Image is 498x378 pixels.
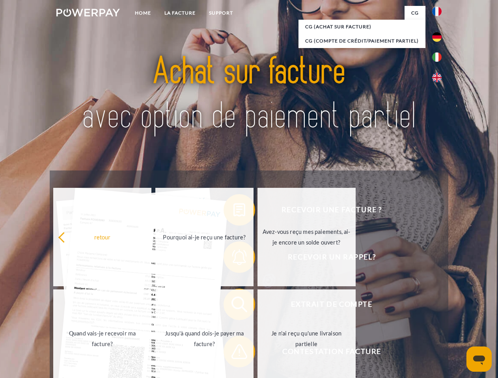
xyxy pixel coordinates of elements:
img: fr [432,7,442,16]
a: CG (Compte de crédit/paiement partiel) [298,34,425,48]
a: CG [405,6,425,20]
div: Avez-vous reçu mes paiements, ai-je encore un solde ouvert? [262,226,351,248]
img: it [432,52,442,62]
iframe: Bouton de lancement de la fenêtre de messagerie [466,346,492,372]
a: LA FACTURE [158,6,202,20]
a: Support [202,6,240,20]
a: Home [128,6,158,20]
div: Je n'ai reçu qu'une livraison partielle [262,328,351,349]
img: title-powerpay_fr.svg [75,38,423,151]
div: Quand vais-je recevoir ma facture? [58,328,147,349]
img: de [432,32,442,42]
div: Pourquoi ai-je reçu une facture? [160,232,249,242]
img: en [432,73,442,82]
div: Jusqu'à quand dois-je payer ma facture? [160,328,249,349]
div: retour [58,232,147,242]
a: Avez-vous reçu mes paiements, ai-je encore un solde ouvert? [257,188,356,286]
a: CG (achat sur facture) [298,20,425,34]
img: logo-powerpay-white.svg [56,9,120,17]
